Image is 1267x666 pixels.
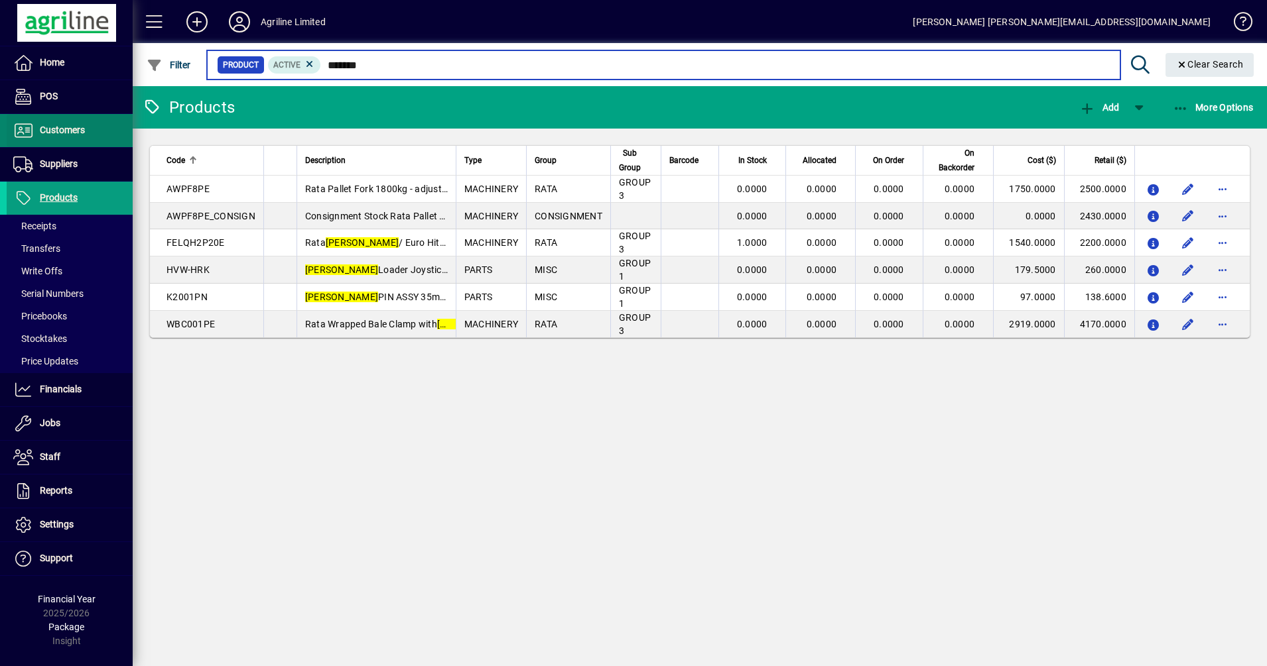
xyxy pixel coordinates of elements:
[48,622,84,632] span: Package
[737,319,767,329] span: 0.0000
[807,184,837,194] span: 0.0000
[167,153,185,168] span: Code
[167,292,208,302] span: K2001PN
[305,153,346,168] span: Description
[1212,232,1233,253] button: More options
[993,284,1063,311] td: 97.0000
[874,319,904,329] span: 0.0000
[13,288,84,299] span: Serial Numbers
[7,148,133,181] a: Suppliers
[1212,313,1233,335] button: More options
[13,221,56,231] span: Receipts
[143,53,194,77] button: Filter
[40,553,73,563] span: Support
[737,292,767,302] span: 0.0000
[1076,95,1122,119] button: Add
[464,264,492,275] span: PARTS
[864,153,916,168] div: On Order
[1064,229,1134,256] td: 2200.0000
[7,114,133,147] a: Customers
[305,211,687,221] span: Consignment Stock Rata Pallet Fork 1800kg - adjustable width, Hitch seri
[1212,178,1233,199] button: More options
[40,158,78,169] span: Suppliers
[273,60,300,70] span: Active
[40,384,82,394] span: Financials
[535,184,557,194] span: RATA
[40,485,72,496] span: Reports
[305,292,572,302] span: PIN ASSY 35mm IMPLEMENT (GREASEABLE)
[305,153,448,168] div: Description
[464,184,518,194] span: MACHINERY
[464,153,482,168] span: Type
[873,153,904,168] span: On Order
[1064,311,1134,337] td: 4170.0000
[437,319,510,329] em: [PERSON_NAME]
[305,264,523,275] span: Loader Joystick Handle Repair Kit
[38,594,96,604] span: Financial Year
[13,266,62,276] span: Write Offs
[305,184,624,194] span: Rata Pallet Fork 1800kg - adjustable width, Hitch series 20
[1095,153,1126,168] span: Retail ($)
[1176,59,1244,70] span: Clear Search
[1177,259,1199,280] button: Edit
[993,229,1063,256] td: 1540.0000
[40,57,64,68] span: Home
[13,243,60,254] span: Transfers
[464,211,518,221] span: MACHINERY
[261,11,326,32] div: Agriline Limited
[1166,53,1254,77] button: Clear
[1064,284,1134,311] td: 138.6000
[1064,203,1134,229] td: 2430.0000
[931,146,986,175] div: On Backorder
[464,153,518,168] div: Type
[737,211,767,221] span: 0.0000
[167,319,215,329] span: WBC001PE
[993,176,1063,203] td: 1750.0000
[737,184,767,194] span: 0.0000
[619,146,641,175] span: Sub Group
[326,237,399,248] em: [PERSON_NAME]
[7,474,133,508] a: Reports
[40,519,74,529] span: Settings
[535,211,602,221] span: CONSIGNMENT
[619,231,651,254] span: GROUP 3
[1028,153,1056,168] span: Cost ($)
[1212,259,1233,280] button: More options
[464,292,492,302] span: PARTS
[1177,178,1199,199] button: Edit
[13,356,78,366] span: Price Updates
[305,319,533,329] span: Rata Wrapped Bale Clamp with Hitch
[1177,313,1199,335] button: Edit
[619,146,653,175] div: Sub Group
[535,237,557,248] span: RATA
[40,417,60,428] span: Jobs
[7,327,133,350] a: Stocktakes
[1079,102,1119,113] span: Add
[874,237,904,248] span: 0.0000
[167,264,210,275] span: HVW-HRK
[1177,205,1199,227] button: Edit
[945,319,975,329] span: 0.0000
[1212,286,1233,307] button: More options
[1173,102,1254,113] span: More Options
[167,237,225,248] span: FELQH2P20E
[40,125,85,135] span: Customers
[803,153,836,168] span: Allocated
[535,319,557,329] span: RATA
[13,311,67,321] span: Pricebooks
[535,264,557,275] span: MISC
[7,215,133,237] a: Receipts
[993,256,1063,284] td: 179.5000
[223,58,259,72] span: Product
[535,153,602,168] div: Group
[807,319,837,329] span: 0.0000
[993,203,1063,229] td: 0.0000
[1064,256,1134,284] td: 260.0000
[931,146,974,175] span: On Backorder
[669,153,699,168] span: Barcode
[874,264,904,275] span: 0.0000
[7,441,133,474] a: Staff
[40,192,78,203] span: Products
[874,184,904,194] span: 0.0000
[7,407,133,440] a: Jobs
